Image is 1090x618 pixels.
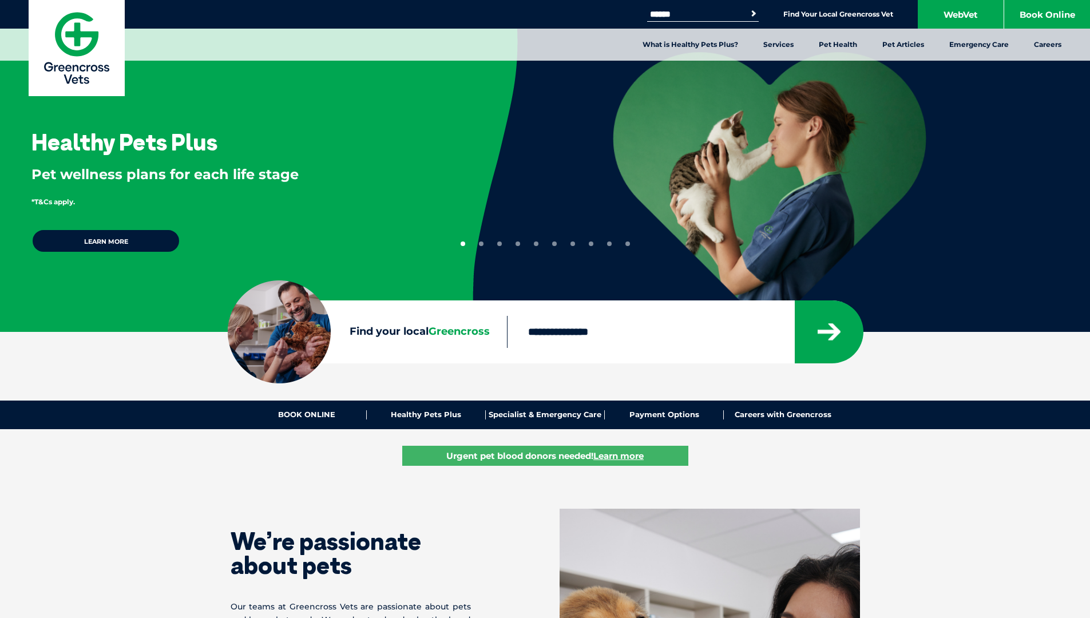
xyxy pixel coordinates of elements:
[497,241,502,246] button: 3 of 10
[552,241,557,246] button: 6 of 10
[31,165,435,184] p: Pet wellness plans for each life stage
[783,10,893,19] a: Find Your Local Greencross Vet
[516,241,520,246] button: 4 of 10
[231,529,471,577] h1: We’re passionate about pets
[724,410,842,419] a: Careers with Greencross
[605,410,724,419] a: Payment Options
[625,241,630,246] button: 10 of 10
[31,130,217,153] h3: Healthy Pets Plus
[1021,29,1074,61] a: Careers
[607,241,612,246] button: 9 of 10
[248,410,367,419] a: BOOK ONLINE
[402,446,688,466] a: Urgent pet blood donors needed!Learn more
[751,29,806,61] a: Services
[534,241,538,246] button: 5 of 10
[31,229,180,253] a: Learn more
[630,29,751,61] a: What is Healthy Pets Plus?
[31,197,75,206] span: *T&Cs apply.
[486,410,605,419] a: Specialist & Emergency Care
[479,241,483,246] button: 2 of 10
[228,323,507,340] label: Find your local
[570,241,575,246] button: 7 of 10
[589,241,593,246] button: 8 of 10
[870,29,937,61] a: Pet Articles
[748,8,759,19] button: Search
[367,410,486,419] a: Healthy Pets Plus
[937,29,1021,61] a: Emergency Care
[593,450,644,461] u: Learn more
[806,29,870,61] a: Pet Health
[429,325,490,338] span: Greencross
[461,241,465,246] button: 1 of 10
